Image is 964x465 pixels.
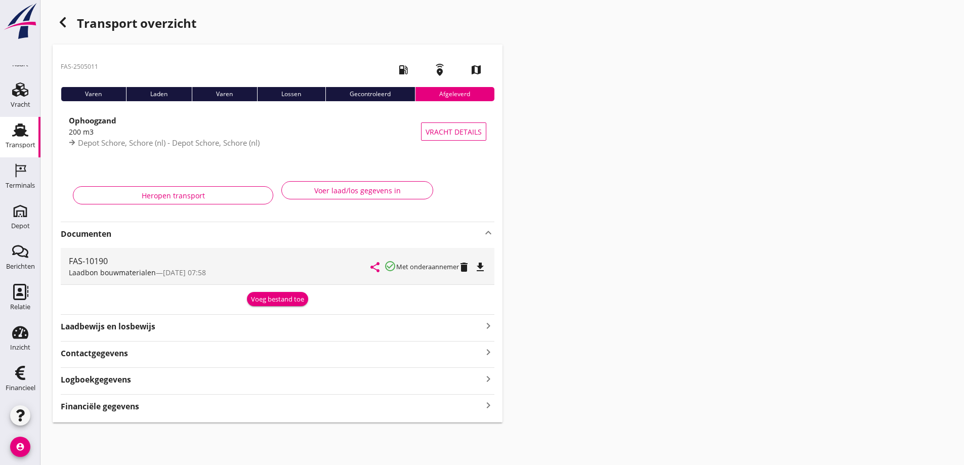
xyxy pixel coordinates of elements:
button: Vracht details [421,122,486,141]
div: Varen [192,87,257,101]
p: FAS-2505011 [61,62,98,71]
div: Voeg bestand toe [251,294,304,305]
div: Varen [61,87,126,101]
div: Voer laad/los gegevens in [290,185,425,196]
div: Laden [126,87,192,101]
strong: Laadbewijs en losbewijs [61,321,482,332]
span: Depot Schore, Schore (nl) - Depot Schore, Schore (nl) [78,138,260,148]
div: Lossen [257,87,325,101]
span: [DATE] 07:58 [163,268,206,277]
i: map [462,56,490,84]
div: Gecontroleerd [325,87,415,101]
div: Relatie [10,304,30,310]
div: 200 m3 [69,126,421,137]
div: Heropen transport [81,190,265,201]
i: local_gas_station [389,56,417,84]
div: Inzicht [10,344,30,351]
strong: Documenten [61,228,482,240]
i: file_download [474,261,486,273]
i: keyboard_arrow_right [482,372,494,386]
i: keyboard_arrow_up [482,227,494,239]
strong: Contactgegevens [61,348,128,359]
button: Heropen transport [73,186,273,204]
strong: Financiële gegevens [61,401,139,412]
i: account_circle [10,437,30,457]
i: keyboard_arrow_right [482,320,494,332]
img: logo-small.a267ee39.svg [2,3,38,40]
div: Vracht [11,101,30,108]
strong: Logboekgegevens [61,374,131,386]
span: Vracht details [426,126,482,137]
div: Depot [11,223,30,229]
i: emergency_share [426,56,454,84]
div: Terminals [6,182,35,189]
div: FAS-10190 [69,255,371,267]
i: keyboard_arrow_right [482,399,494,412]
button: Voeg bestand toe [247,292,308,306]
div: Afgeleverd [415,87,494,101]
div: Transport overzicht [53,12,502,36]
div: Financieel [6,385,35,391]
div: Berichten [6,263,35,270]
span: Laadbon bouwmaterialen [69,268,156,277]
button: Voer laad/los gegevens in [281,181,433,199]
i: keyboard_arrow_right [482,346,494,359]
i: share [369,261,381,273]
i: check_circle_outline [384,260,396,272]
strong: Ophoogzand [69,115,116,125]
small: Met onderaannemer [396,262,459,271]
a: Ophoogzand200 m3Depot Schore, Schore (nl) - Depot Schore, Schore (nl)Vracht details [61,109,494,154]
i: delete [458,261,470,273]
div: Transport [6,142,35,148]
div: — [69,267,371,278]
